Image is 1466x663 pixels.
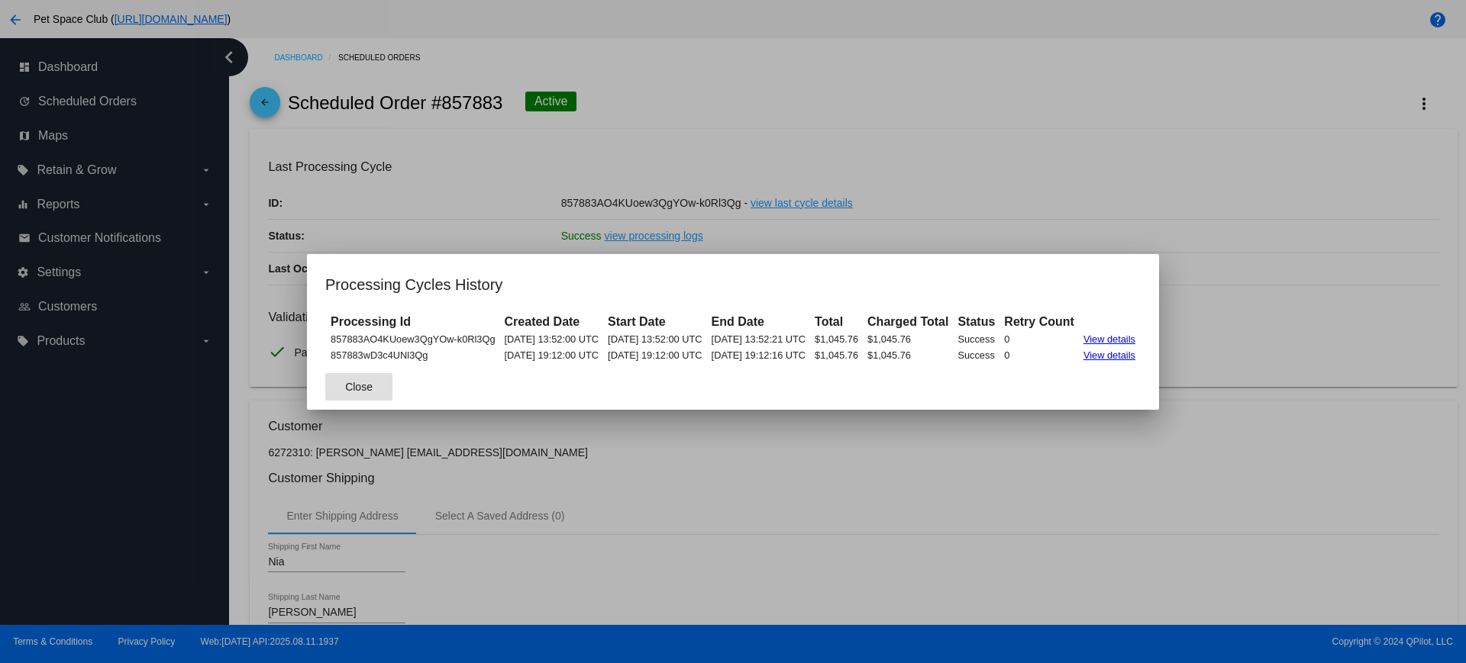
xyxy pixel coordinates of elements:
th: Start Date [604,314,706,330]
td: 0 [1000,348,1078,362]
th: End Date [708,314,810,330]
a: View details [1083,349,1135,361]
td: [DATE] 13:52:00 UTC [604,332,706,346]
td: 857883AO4KUoew3QgYOw-k0Rl3Qg [327,332,499,346]
th: Total [811,314,862,330]
th: Charged Total [864,314,952,330]
td: Success [954,332,999,346]
td: 0 [1000,332,1078,346]
td: [DATE] 19:12:16 UTC [708,348,810,362]
td: [DATE] 13:52:21 UTC [708,332,810,346]
td: [DATE] 13:52:00 UTC [501,332,603,346]
td: [DATE] 19:12:00 UTC [501,348,603,362]
th: Created Date [501,314,603,330]
td: [DATE] 19:12:00 UTC [604,348,706,362]
td: Success [954,348,999,362]
th: Status [954,314,999,330]
th: Processing Id [327,314,499,330]
td: $1,045.76 [811,332,862,346]
td: $1,045.76 [864,348,952,362]
td: $1,045.76 [864,332,952,346]
a: View details [1083,333,1135,345]
h1: Processing Cycles History [325,272,1141,297]
span: Close [345,381,373,393]
th: Retry Count [1000,314,1078,330]
td: 857883wD3c4UNl3Qg [327,348,499,362]
button: Close dialog [325,373,392,401]
td: $1,045.76 [811,348,862,362]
